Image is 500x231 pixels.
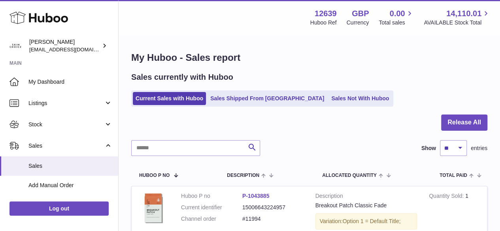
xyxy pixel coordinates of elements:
dt: Current identifier [181,204,242,211]
span: [EMAIL_ADDRESS][DOMAIN_NAME] [29,46,116,53]
dt: Channel order [181,215,242,223]
span: entries [471,145,487,152]
span: My Dashboard [28,78,112,86]
h1: My Huboo - Sales report [131,51,487,64]
strong: 12639 [315,8,337,19]
span: Sales [28,162,112,170]
a: Sales Not With Huboo [328,92,392,105]
a: Current Sales with Huboo [133,92,206,105]
h2: Sales currently with Huboo [131,72,233,83]
div: [PERSON_NAME] [29,38,100,53]
div: Breakout Patch Classic Fade [315,202,417,209]
span: 14,110.01 [446,8,481,19]
strong: Description [315,192,417,202]
dt: Huboo P no [181,192,242,200]
button: Release All [441,115,487,131]
a: 0.00 Total sales [379,8,414,26]
img: 126391747644359.png [138,192,169,225]
img: internalAdmin-12639@internal.huboo.com [9,40,21,52]
span: Add Manual Order [28,182,112,189]
span: Sales [28,142,104,150]
a: 14,110.01 AVAILABLE Stock Total [424,8,491,26]
span: Listings [28,100,104,107]
strong: Quantity Sold [429,193,465,201]
div: Currency [347,19,369,26]
span: Option 1 = Default Title; [343,218,401,224]
div: Huboo Ref [310,19,337,26]
a: Log out [9,201,109,216]
span: AVAILABLE Stock Total [424,19,491,26]
div: Variation: [315,213,417,229]
span: 0.00 [390,8,405,19]
dd: #11994 [242,215,304,223]
span: ALLOCATED Quantity [322,173,377,178]
strong: GBP [352,8,369,19]
span: Description [227,173,259,178]
a: P-1043885 [242,193,270,199]
span: Total sales [379,19,414,26]
a: Sales Shipped From [GEOGRAPHIC_DATA] [208,92,327,105]
label: Show [421,145,436,152]
dd: 15006643224957 [242,204,304,211]
span: Huboo P no [139,173,170,178]
span: Total paid [440,173,467,178]
span: Stock [28,121,104,128]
